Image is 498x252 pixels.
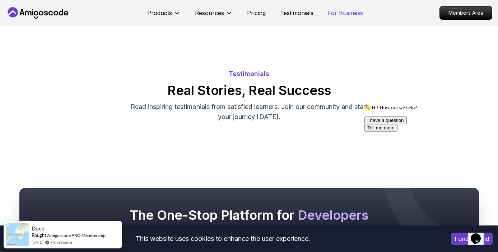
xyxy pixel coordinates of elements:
button: Tell me more [3,22,36,30]
p: Products [147,9,172,17]
iframe: chat widget [362,102,491,220]
h2: Real Stories, Real Success [4,83,494,98]
a: Pricing [247,9,266,17]
div: This website uses cookies to enhance the user experience. [5,231,440,247]
span: Bought [32,232,46,238]
p: Members Area [440,6,492,19]
span: 👋 Hi! How can we help? [3,3,55,9]
a: For Business [328,9,363,17]
h2: The One-Stop Platform for [129,208,370,222]
a: Members Area [439,6,492,20]
span: [DATE] [32,239,43,245]
img: provesource social proof notification image [6,223,29,246]
span: Dock [32,225,44,232]
span: Developers [298,207,368,223]
div: 👋 Hi! How can we help?I have a questionTell me more [3,3,132,30]
a: Amigoscode PRO Membership [47,233,106,238]
button: Resources [195,9,233,23]
iframe: chat widget [468,223,491,245]
button: I have a question [3,15,45,22]
a: ProveSource [50,239,73,245]
p: Resources [195,9,224,17]
p: Read inspiring testimonials from satisfied learners. Join our community and start your journey [D... [129,102,370,122]
button: Accept cookies [451,233,493,245]
p: Testimonials [4,69,494,79]
a: Testimonials [280,9,313,17]
button: Products [147,9,181,23]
